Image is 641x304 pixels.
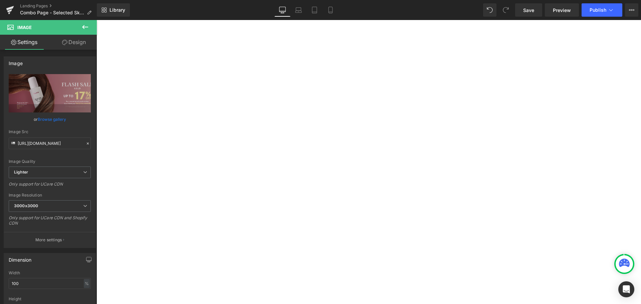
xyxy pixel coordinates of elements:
button: More settings [4,232,95,248]
b: Lighter [14,170,28,175]
div: % [84,279,90,288]
div: Height [9,297,91,301]
a: Landing Pages [20,3,97,9]
span: Library [110,7,125,13]
div: Image Src [9,129,91,134]
button: Publish [582,3,622,17]
a: Desktop [274,3,290,17]
div: Open Intercom Messenger [618,281,634,297]
b: 3000x3000 [14,203,38,208]
a: Tablet [306,3,323,17]
div: Only support for UCare CDN [9,182,91,191]
div: or [9,116,91,123]
a: Preview [545,3,579,17]
div: Dimension [9,253,32,263]
a: Browse gallery [38,113,66,125]
span: Combo Page - Selected Skincare Sets | Face Care Combos | Skincare Gift Sets [20,10,84,15]
button: Redo [499,3,512,17]
a: Laptop [290,3,306,17]
button: Undo [483,3,496,17]
span: Image [17,25,32,30]
a: New Library [97,3,130,17]
div: Image [9,57,23,66]
div: Only support for UCare CDN and Shopify CDN [9,215,91,230]
a: Design [50,35,98,50]
div: Image Quality [9,159,91,164]
div: Width [9,271,91,275]
span: Save [523,7,534,14]
a: Mobile [323,3,339,17]
input: Link [9,137,91,149]
span: Publish [590,7,606,13]
span: Preview [553,7,571,14]
div: Image Resolution [9,193,91,198]
button: More [625,3,638,17]
p: More settings [35,237,62,243]
input: auto [9,278,91,289]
